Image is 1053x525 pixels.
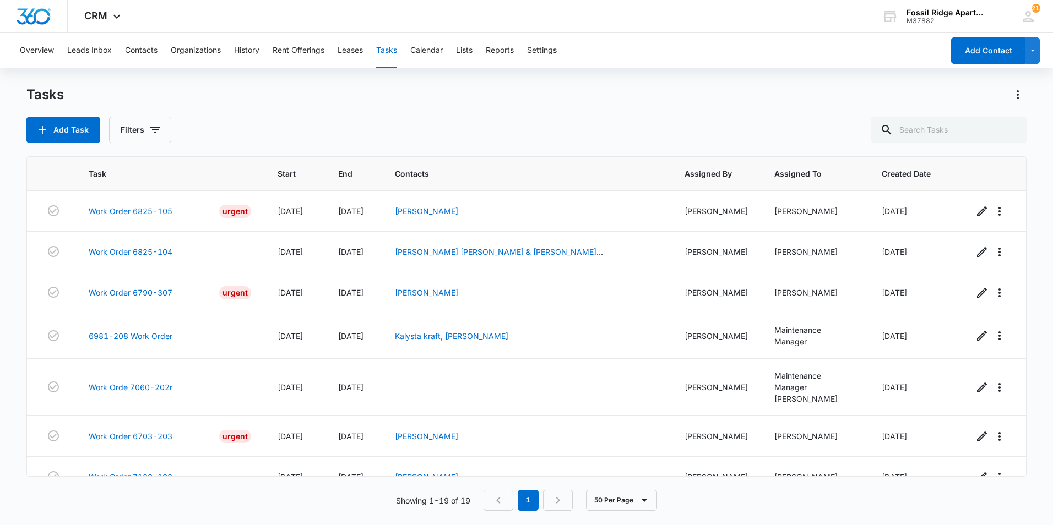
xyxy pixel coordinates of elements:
[410,33,443,68] button: Calendar
[219,430,251,443] div: Urgent
[774,287,855,298] div: [PERSON_NAME]
[882,247,907,256] span: [DATE]
[89,471,172,483] a: Work Order 7120-108
[278,382,303,392] span: [DATE]
[219,205,251,218] div: Urgent
[685,330,748,342] div: [PERSON_NAME]
[774,471,855,483] div: [PERSON_NAME]
[882,431,907,441] span: [DATE]
[278,331,303,341] span: [DATE]
[89,330,172,342] a: 6981-208 Work Order
[685,471,748,483] div: [PERSON_NAME]
[586,490,657,511] button: 50 Per Page
[882,168,931,179] span: Created Date
[774,246,855,258] div: [PERSON_NAME]
[395,331,508,341] a: Kalysta kraft, [PERSON_NAME]
[67,33,112,68] button: Leads Inbox
[871,117,1027,143] input: Search Tasks
[26,117,100,143] button: Add Task
[395,288,458,297] a: [PERSON_NAME]
[278,288,303,297] span: [DATE]
[89,430,172,442] a: Work Order 6703-203
[20,33,54,68] button: Overview
[278,168,296,179] span: Start
[89,205,172,217] a: Work Order 6825-105
[685,205,748,217] div: [PERSON_NAME]
[882,206,907,216] span: [DATE]
[882,288,907,297] span: [DATE]
[234,33,259,68] button: History
[395,472,458,482] a: [PERSON_NAME]
[338,168,352,179] span: End
[396,495,470,506] p: Showing 1-19 of 19
[685,287,748,298] div: [PERSON_NAME]
[278,206,303,216] span: [DATE]
[125,33,158,68] button: Contacts
[395,431,458,441] a: [PERSON_NAME]
[338,288,363,297] span: [DATE]
[338,247,363,256] span: [DATE]
[484,490,573,511] nav: Pagination
[338,331,363,341] span: [DATE]
[89,168,235,179] span: Task
[685,381,748,393] div: [PERSON_NAME]
[338,206,363,216] span: [DATE]
[774,370,855,393] div: Maintenance Manager
[338,472,363,482] span: [DATE]
[89,381,172,393] a: Work Orde 7060-202r
[84,10,107,21] span: CRM
[1032,4,1040,13] span: 214
[278,472,303,482] span: [DATE]
[171,33,221,68] button: Organizations
[518,490,539,511] em: 1
[278,247,303,256] span: [DATE]
[685,430,748,442] div: [PERSON_NAME]
[219,286,251,299] div: Urgent
[685,168,732,179] span: Assigned By
[395,206,458,216] a: [PERSON_NAME]
[486,33,514,68] button: Reports
[774,393,855,404] div: [PERSON_NAME]
[685,246,748,258] div: [PERSON_NAME]
[278,431,303,441] span: [DATE]
[774,205,855,217] div: [PERSON_NAME]
[89,287,172,298] a: Work Order 6790-307
[395,247,603,268] a: [PERSON_NAME] [PERSON_NAME] & [PERSON_NAME] [PERSON_NAME]
[395,168,642,179] span: Contacts
[273,33,324,68] button: Rent Offerings
[109,117,171,143] button: Filters
[774,324,855,347] div: Maintenance Manager
[338,431,363,441] span: [DATE]
[338,382,363,392] span: [DATE]
[882,331,907,341] span: [DATE]
[89,246,172,258] a: Work Order 6825-104
[338,33,363,68] button: Leases
[527,33,557,68] button: Settings
[456,33,473,68] button: Lists
[26,86,64,103] h1: Tasks
[882,382,907,392] span: [DATE]
[774,430,855,442] div: [PERSON_NAME]
[774,168,839,179] span: Assigned To
[907,8,987,17] div: account name
[1009,86,1027,103] button: Actions
[376,33,397,68] button: Tasks
[1032,4,1040,13] div: notifications count
[882,472,907,482] span: [DATE]
[907,17,987,25] div: account id
[951,37,1025,64] button: Add Contact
